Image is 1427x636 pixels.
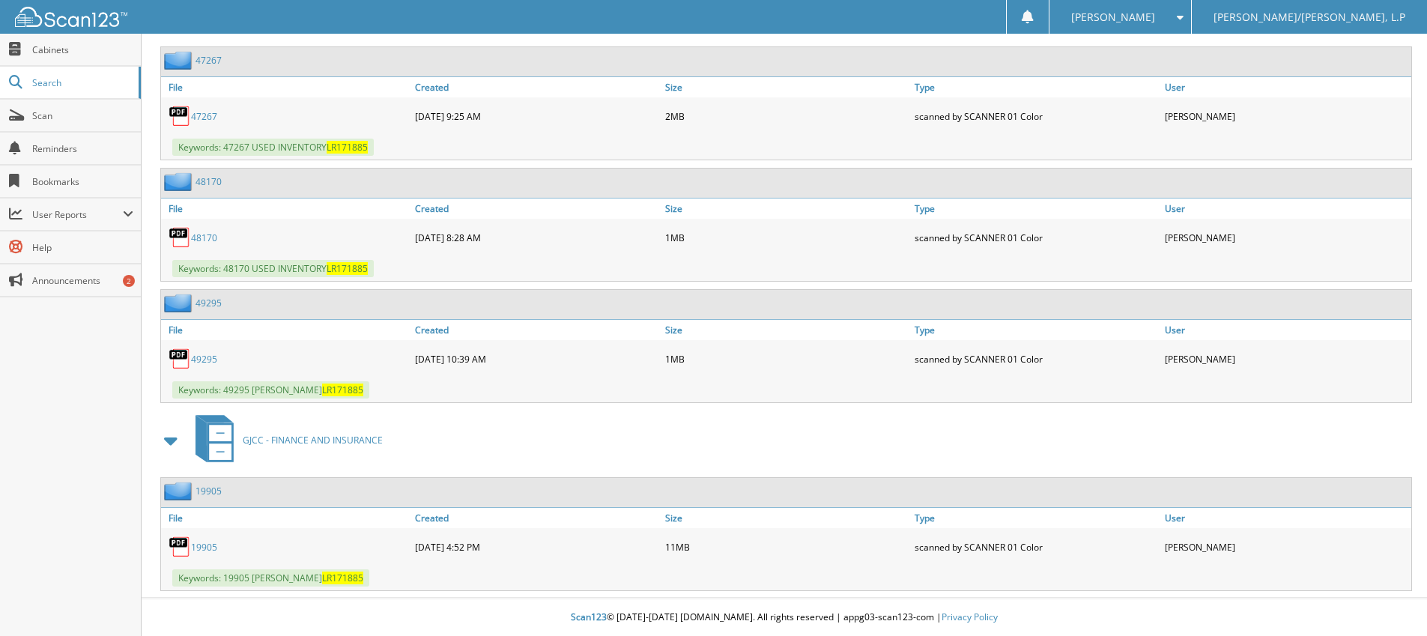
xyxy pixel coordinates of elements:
[1161,199,1411,219] a: User
[164,172,196,191] img: folder2.png
[911,320,1161,340] a: Type
[327,262,368,275] span: LR171885
[571,611,607,623] span: Scan123
[411,508,661,528] a: Created
[911,508,1161,528] a: Type
[911,77,1161,97] a: Type
[411,77,661,97] a: Created
[191,353,217,366] a: 49295
[161,199,411,219] a: File
[1161,532,1411,562] div: [PERSON_NAME]
[411,101,661,131] div: [DATE] 9:25 AM
[1161,320,1411,340] a: User
[942,611,998,623] a: Privacy Policy
[161,508,411,528] a: File
[169,226,191,249] img: PDF.png
[164,294,196,312] img: folder2.png
[911,101,1161,131] div: scanned by SCANNER 01 Color
[32,76,131,89] span: Search
[172,139,374,156] span: Keywords: 47267 USED INVENTORY
[411,222,661,252] div: [DATE] 8:28 AM
[15,7,127,27] img: scan123-logo-white.svg
[161,77,411,97] a: File
[411,199,661,219] a: Created
[32,142,133,155] span: Reminders
[164,51,196,70] img: folder2.png
[327,141,368,154] span: LR171885
[32,241,133,254] span: Help
[187,411,383,470] a: GJCC - FINANCE AND INSURANCE
[1161,222,1411,252] div: [PERSON_NAME]
[32,208,123,221] span: User Reports
[411,532,661,562] div: [DATE] 4:52 PM
[911,199,1161,219] a: Type
[1214,13,1405,22] span: [PERSON_NAME]/[PERSON_NAME], L.P
[123,275,135,287] div: 2
[411,320,661,340] a: Created
[661,344,912,374] div: 1MB
[161,320,411,340] a: File
[172,260,374,277] span: Keywords: 48170 USED INVENTORY
[661,222,912,252] div: 1MB
[1071,13,1155,22] span: [PERSON_NAME]
[1161,508,1411,528] a: User
[164,482,196,500] img: folder2.png
[169,348,191,370] img: PDF.png
[169,536,191,558] img: PDF.png
[911,532,1161,562] div: scanned by SCANNER 01 Color
[661,77,912,97] a: Size
[196,297,222,309] a: 49295
[191,110,217,123] a: 47267
[169,105,191,127] img: PDF.png
[1161,101,1411,131] div: [PERSON_NAME]
[661,320,912,340] a: Size
[322,384,363,396] span: LR171885
[32,274,133,287] span: Announcements
[1161,77,1411,97] a: User
[32,175,133,188] span: Bookmarks
[411,344,661,374] div: [DATE] 10:39 AM
[196,485,222,497] a: 19905
[196,175,222,188] a: 48170
[191,231,217,244] a: 48170
[1161,344,1411,374] div: [PERSON_NAME]
[172,381,369,399] span: Keywords: 49295 [PERSON_NAME]
[196,54,222,67] a: 47267
[661,101,912,131] div: 2MB
[322,572,363,584] span: LR171885
[243,434,383,446] span: GJCC - FINANCE AND INSURANCE
[911,344,1161,374] div: scanned by SCANNER 01 Color
[661,532,912,562] div: 11MB
[911,222,1161,252] div: scanned by SCANNER 01 Color
[661,199,912,219] a: Size
[32,43,133,56] span: Cabinets
[32,109,133,122] span: Scan
[191,541,217,554] a: 19905
[172,569,369,587] span: Keywords: 19905 [PERSON_NAME]
[142,599,1427,636] div: © [DATE]-[DATE] [DOMAIN_NAME]. All rights reserved | appg03-scan123-com |
[661,508,912,528] a: Size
